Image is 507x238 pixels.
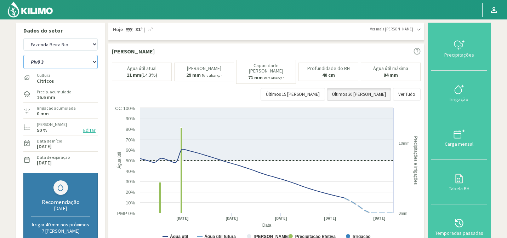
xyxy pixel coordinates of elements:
label: Cultura [37,72,54,79]
div: Recomendação [31,198,90,205]
img: Kilimo [7,1,53,18]
button: Irrigação [431,71,487,115]
text: [DATE] [226,216,238,221]
div: Precipitações [433,52,485,57]
text: 0mm [399,211,407,215]
text: [DATE] [275,216,287,221]
label: Irrigação acumulada [37,105,76,111]
button: Carga mensal [431,115,487,160]
text: Água útil [116,152,122,169]
label: 50 % [37,128,47,133]
label: 16.6 mm [37,95,55,100]
b: 84 mm [383,72,398,78]
button: Ver Tudo [393,88,421,101]
button: Últimos 15 [PERSON_NAME] [261,88,325,101]
small: Para alcançar [202,73,222,78]
label: [DATE] [37,161,52,165]
text: Precipitações e irrigações [413,136,418,185]
p: Irrigar 40 mm nos próximos 7 [PERSON_NAME] [31,221,90,234]
text: 70% [126,137,135,143]
text: 40% [126,169,135,174]
label: [DATE] [37,144,52,149]
b: 40 cm [322,72,335,78]
text: 50% [126,158,135,163]
text: Data [262,223,272,228]
b: 11 mm [127,72,141,78]
b: 29 mm [186,72,201,78]
text: CC 100% [115,106,135,111]
p: [PERSON_NAME] [187,66,221,71]
text: 10mm [399,141,410,145]
text: [DATE] [176,216,189,221]
strong: 31º [136,26,143,33]
span: Hoje [112,26,123,33]
div: Irrigação [433,97,485,102]
div: Carga mensal [433,141,485,146]
text: PMP 0% [117,211,135,216]
span: | [144,26,145,33]
p: Água útil máxima [373,66,408,71]
text: 10% [126,200,135,205]
label: 0 mm [37,111,49,116]
button: Últimos 30 [PERSON_NAME] [327,88,391,101]
button: Precipitações [431,26,487,71]
text: [DATE] [324,216,336,221]
div: Temporadas passadas [433,231,485,236]
label: Precip. acumulada [37,89,72,95]
div: [DATE] [31,205,90,211]
p: Profundidade do BH [307,66,350,71]
p: (14.3%) [127,72,157,78]
p: Água útil atual [127,66,156,71]
span: 15º [145,26,153,33]
text: 80% [126,127,135,132]
text: 90% [126,116,135,121]
text: 60% [126,147,135,153]
small: Para alcançar [264,76,284,80]
label: [PERSON_NAME] [37,121,67,128]
text: 20% [126,190,135,195]
button: Editar [81,126,98,134]
text: 30% [126,179,135,184]
label: Data de início [37,138,62,144]
label: Citricos [37,79,54,83]
p: [PERSON_NAME] [112,47,155,56]
text: [DATE] [373,216,386,221]
button: Tabela BH [431,160,487,204]
b: 71 mm [248,74,263,81]
label: Data de expiração [37,154,70,161]
span: Ver mais [PERSON_NAME] [370,26,413,32]
p: Capacidade [PERSON_NAME] [239,63,293,74]
div: Tabela BH [433,186,485,191]
p: Dados do setor [23,26,98,35]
